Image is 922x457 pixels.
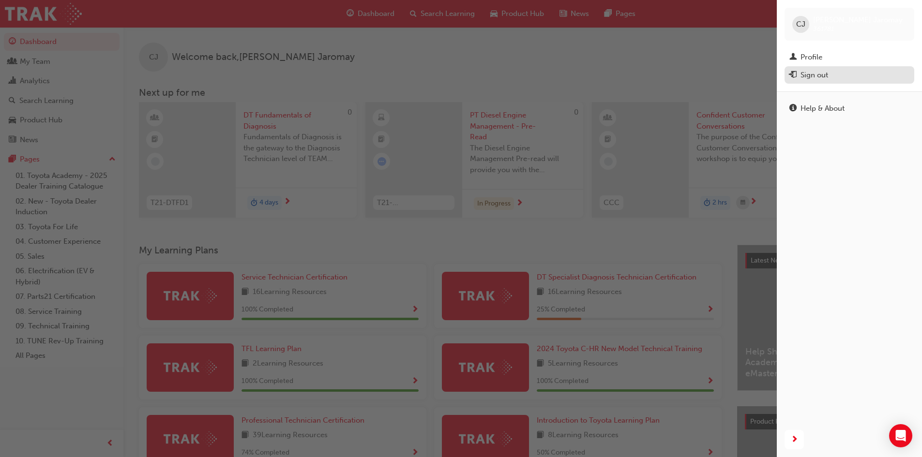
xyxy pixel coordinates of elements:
div: Sign out [801,70,828,81]
span: man-icon [789,53,797,62]
span: info-icon [789,104,797,113]
span: next-icon [791,434,798,446]
a: Help & About [785,100,914,118]
div: Profile [801,52,822,63]
span: 361781 [813,25,834,33]
span: CJ [796,19,805,30]
a: Profile [785,48,914,66]
div: Open Intercom Messenger [889,424,912,447]
span: exit-icon [789,71,797,80]
div: Help & About [801,103,845,114]
button: Sign out [785,66,914,84]
span: [PERSON_NAME] Jaromay [813,15,903,24]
